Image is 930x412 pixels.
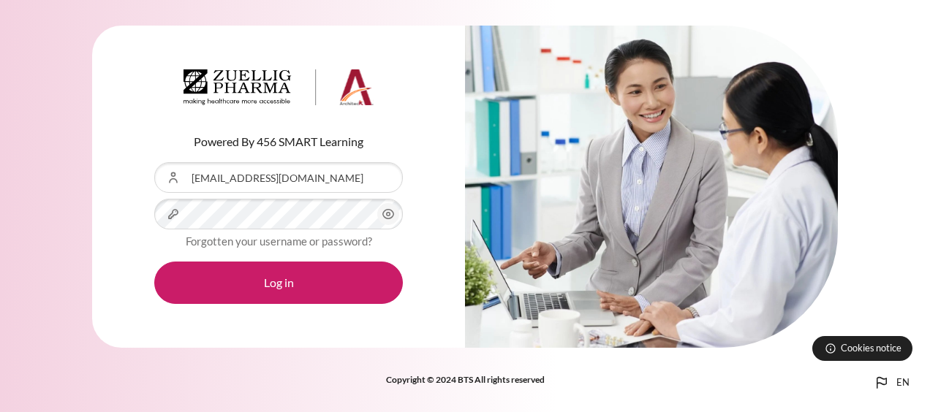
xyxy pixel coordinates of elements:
[184,69,374,112] a: Architeck
[186,234,372,248] a: Forgotten your username or password?
[154,162,403,193] input: Username or Email Address
[184,69,374,106] img: Architeck
[154,133,403,150] p: Powered By 456 SMART Learning
[812,336,912,361] button: Cookies notice
[386,374,545,385] strong: Copyright © 2024 BTS All rights reserved
[841,341,901,355] span: Cookies notice
[867,368,915,397] button: Languages
[896,375,910,390] span: en
[154,262,403,304] button: Log in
